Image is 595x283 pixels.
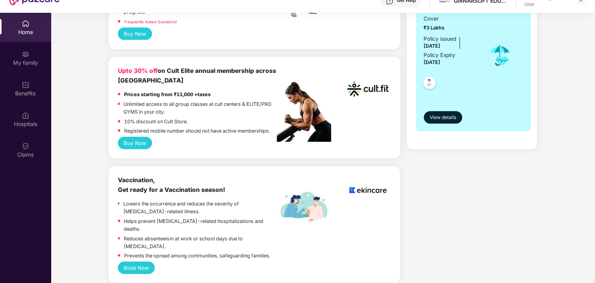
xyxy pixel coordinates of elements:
img: svg+xml;base64,PHN2ZyBpZD0iSG9zcGl0YWxzIiB4bWxucz0iaHR0cDovL3d3dy53My5vcmcvMjAwMC9zdmciIHdpZHRoPS... [22,112,29,119]
button: Book Now [118,262,155,274]
span: View details [430,114,456,121]
div: Policy issued [424,35,457,43]
p: Lowers the occurrence and reduces the severity of [MEDICAL_DATA]-related illness. [123,200,277,216]
p: Reduces absenteeism at work or school days due to [MEDICAL_DATA]. [124,235,277,250]
button: Buy Now [118,137,152,149]
img: svg+xml;base64,PHN2ZyB3aWR0aD0iMjAiIGhlaWdodD0iMjAiIHZpZXdCb3g9IjAgMCAyMCAyMCIgZmlsbD0ibm9uZSIgeG... [22,50,29,58]
img: labelEkincare.png [277,191,331,222]
b: on Cult Elite annual membership across [GEOGRAPHIC_DATA] [118,67,276,84]
b: Upto 30% off [118,67,157,74]
p: Helps prevent [MEDICAL_DATA]-related hospitalizations and deaths. [124,217,277,233]
button: Buy Now [118,28,152,40]
img: pc2.png [277,82,331,142]
a: Frequently Asked Questions! [124,19,177,24]
div: Policy Expiry [424,51,456,59]
img: cult.png [345,66,391,112]
img: logoEkincare.png [345,176,391,205]
img: icon [488,43,513,68]
span: [DATE] [424,59,441,65]
span: [DATE] [424,43,441,49]
p: Prevents the spread among communities, safeguarding families. [124,252,270,260]
img: svg+xml;base64,PHN2ZyBpZD0iSG9tZSIgeG1sbnM9Imh0dHA6Ly93d3cudzMub3JnLzIwMDAvc3ZnIiB3aWR0aD0iMjAiIG... [22,20,29,28]
span: ₹3 Lakhs [424,24,477,32]
strong: Prices starting from ₹11,000 +taxes [124,91,211,97]
span: Cover [424,15,477,23]
p: Registered mobile number should not have active memberships. [124,127,270,135]
div: User [524,1,569,7]
img: svg+xml;base64,PHN2ZyBpZD0iQ2xhaW0iIHhtbG5zPSJodHRwOi8vd3d3LnczLm9yZy8yMDAwL3N2ZyIgd2lkdGg9IjIwIi... [22,142,29,150]
p: 10% discount on Cult Store. [124,118,188,126]
img: svg+xml;base64,PHN2ZyBpZD0iQmVuZWZpdHMiIHhtbG5zPSJodHRwOi8vd3d3LnczLm9yZy8yMDAwL3N2ZyIgd2lkdGg9Ij... [22,81,29,89]
button: View details [424,111,462,124]
b: Vaccination, Get ready for a Vaccination season! [118,176,225,193]
img: svg+xml;base64,PHN2ZyB4bWxucz0iaHR0cDovL3d3dy53My5vcmcvMjAwMC9zdmciIHdpZHRoPSI0OC45NDMiIGhlaWdodD... [420,74,439,93]
p: Unlimited access to all group classes at cult centers & ELITE/PRO GYMS in your city. [124,100,277,116]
